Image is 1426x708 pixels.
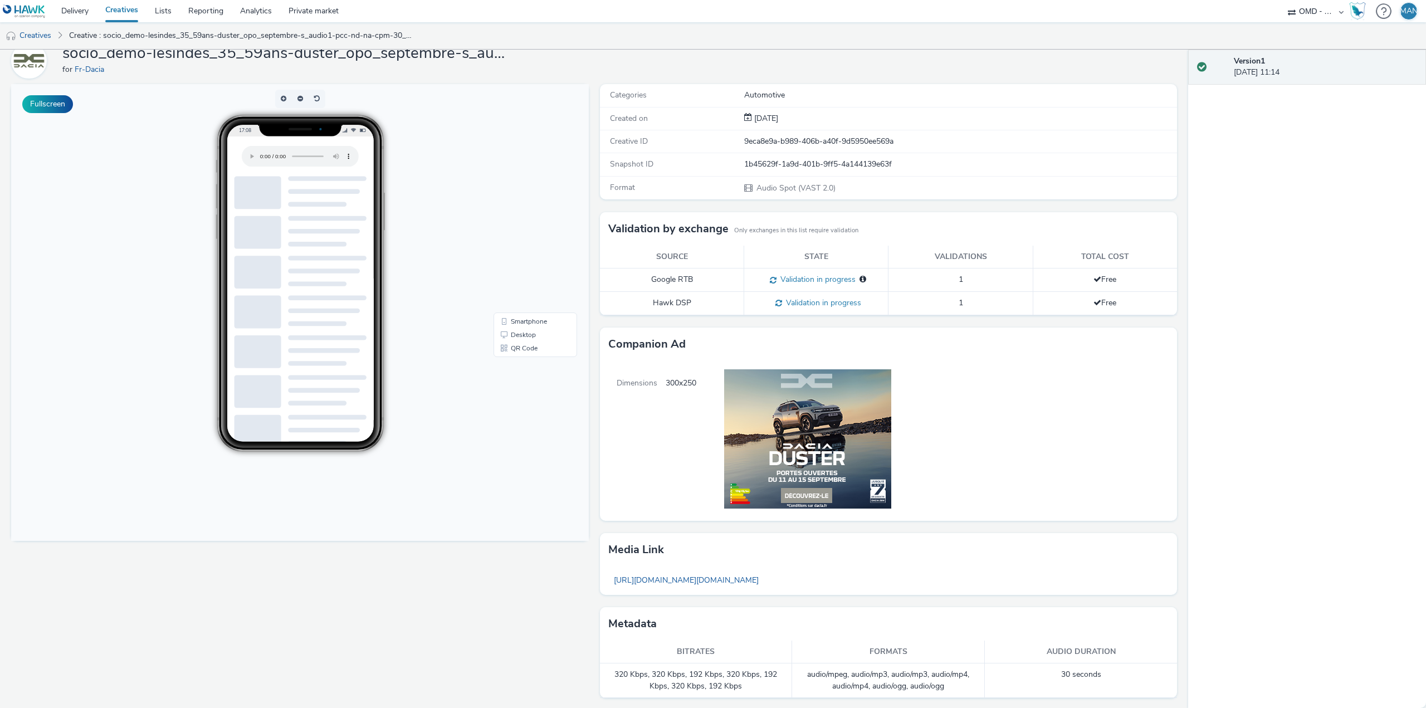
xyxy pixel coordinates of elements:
span: Desktop [500,247,525,254]
strong: Version 1 [1234,56,1265,66]
img: Companion Ad [696,361,900,517]
span: Free [1093,274,1116,285]
a: Fr-Dacia [11,55,51,66]
td: audio/mpeg, audio/mp3, audio/mp3, audio/mp4, audio/mp4, audio/ogg, audio/ogg [792,663,985,698]
td: Google RTB [600,268,744,292]
h3: Companion Ad [608,336,686,353]
td: Hawk DSP [600,292,744,315]
img: undefined Logo [3,4,46,18]
h3: Media link [608,541,664,558]
span: 17:08 [227,43,240,49]
div: [DATE] 11:14 [1234,56,1417,79]
span: QR Code [500,261,526,267]
h3: Validation by exchange [608,221,729,237]
span: 1 [959,297,963,308]
div: Creation 28 August 2025, 11:14 [752,113,778,124]
li: QR Code [485,257,564,271]
img: audio [6,31,17,42]
span: Creative ID [610,136,648,147]
span: [DATE] [752,113,778,124]
th: Total cost [1033,246,1177,268]
span: Categories [610,90,647,100]
h1: socio_demo-lesindes_35_59ans-duster_opo_septembre-s_audio1-pcc-nd-na-cpm-30_no_skip [62,43,508,64]
th: State [744,246,888,268]
button: Fullscreen [22,95,73,113]
small: Only exchanges in this list require validation [734,226,858,235]
span: Free [1093,297,1116,308]
span: Validation in progress [777,274,856,285]
span: Format [610,182,635,193]
div: Automotive [744,90,1176,101]
span: Audio Spot (VAST 2.0) [755,183,836,193]
th: Source [600,246,744,268]
a: [URL][DOMAIN_NAME][DOMAIN_NAME] [608,569,764,591]
th: Audio duration [985,641,1178,663]
span: Created on [610,113,648,124]
a: Fr-Dacia [75,64,109,75]
div: MAN [1400,3,1418,19]
li: Desktop [485,244,564,257]
td: 320 Kbps, 320 Kbps, 192 Kbps, 320 Kbps, 192 Kbps, 320 Kbps, 192 Kbps [600,663,793,698]
li: Smartphone [485,231,564,244]
th: Bitrates [600,641,793,663]
span: Validation in progress [782,297,861,308]
th: Validations [888,246,1033,268]
div: 9eca8e9a-b989-406b-a40f-9d5950ee569a [744,136,1176,147]
td: 30 seconds [985,663,1178,698]
img: Fr-Dacia [13,45,45,77]
span: 1 [959,274,963,285]
h3: Metadata [608,616,657,632]
span: Dimensions [600,361,666,520]
span: 300x250 [666,361,696,520]
span: for [62,64,75,75]
a: Hawk Academy [1349,2,1370,20]
th: Formats [792,641,985,663]
img: Hawk Academy [1349,2,1366,20]
a: Creative : socio_demo-lesindes_35_59ans-duster_opo_septembre-s_audio1-pcc-nd-na-cpm-30_no_skip [64,22,420,49]
span: Smartphone [500,234,536,241]
div: 1b45629f-1a9d-401b-9ff5-4a144139e63f [744,159,1176,170]
span: Snapshot ID [610,159,653,169]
